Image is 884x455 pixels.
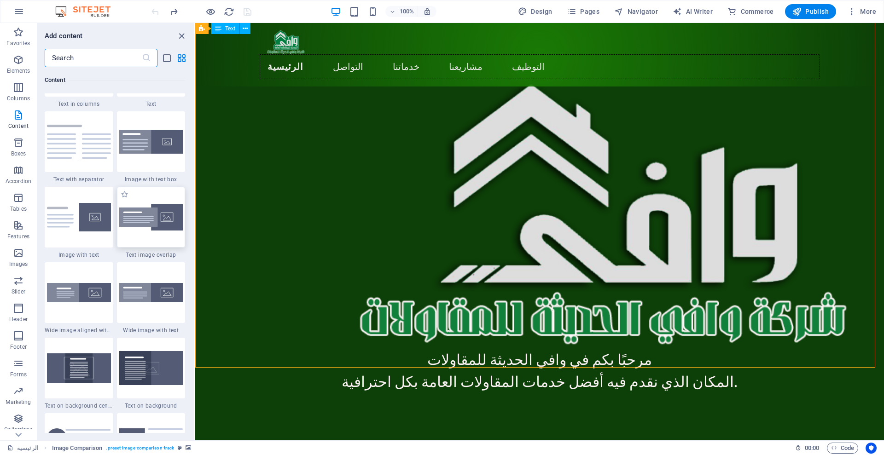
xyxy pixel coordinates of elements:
span: Click to select. Double-click to edit [52,443,103,454]
img: text-with-separator.svg [47,125,111,159]
button: Click here to leave preview mode and continue editing [205,6,216,17]
span: Design [518,7,552,16]
button: close panel [176,30,187,41]
i: This element contains a background [186,445,191,450]
span: Commerce [727,7,774,16]
button: Navigator [611,4,662,19]
p: Content [8,122,29,130]
span: Text image overlap [117,251,186,259]
i: On resize automatically adjust zoom level to fit chosen device. [423,7,431,16]
p: Slider [12,288,26,295]
p: Boxes [11,150,26,157]
button: Code [827,443,858,454]
p: Accordion [6,178,31,185]
div: Text on background centered [45,338,113,409]
button: redo [168,6,179,17]
span: Text with separator [45,176,113,183]
div: Wide image aligned with text [45,262,113,334]
p: Images [9,260,28,268]
p: Favorites [6,40,30,47]
span: : [811,444,813,451]
p: Marketing [6,398,31,406]
span: Pages [567,7,599,16]
img: image-with-text-box.svg [119,130,183,154]
p: Features [7,233,29,240]
span: Text [117,100,186,108]
i: Redo: Add element (Ctrl+Y, ⌘+Y) [169,6,179,17]
p: Elements [7,67,30,75]
span: Code [831,443,854,454]
div: Text on background [117,338,186,409]
p: Footer [10,343,27,351]
span: Image with text [45,251,113,259]
button: grid-view [176,52,187,63]
div: Wide image with text [117,262,186,334]
p: Header [9,316,28,323]
button: reload [223,6,234,17]
h6: Session time [795,443,820,454]
div: Text with separator [45,111,113,183]
button: Pages [564,4,603,19]
nav: breadcrumb [52,443,191,454]
img: wide-image-with-text-aligned.svg [47,283,111,302]
i: Reload page [224,6,234,17]
div: Design (Ctrl+Alt+Y) [514,4,556,19]
span: More [847,7,876,16]
button: Commerce [724,4,778,19]
button: Design [514,4,556,19]
img: text-on-bacground.svg [119,351,183,385]
h6: Add content [45,30,83,41]
img: text-on-background-centered.svg [47,353,111,382]
button: More [843,4,880,19]
i: This element is a customizable preset [178,445,182,450]
a: Click to cancel selection. Double-click to open Pages [7,443,39,454]
button: Usercentrics [866,443,877,454]
span: Wide image with text [117,327,186,334]
span: Text on background [117,402,186,409]
p: Tables [10,205,27,213]
span: Image with text box [117,176,186,183]
span: Text [225,26,235,31]
button: 100% [385,6,418,17]
img: text-with-image-v4.svg [47,203,111,231]
span: Wide image aligned with text [45,327,113,334]
span: Navigator [614,7,658,16]
div: Text image overlap [117,187,186,259]
span: Text in columns [45,100,113,108]
button: list-view [161,52,172,63]
span: Text on background centered [45,402,113,409]
p: Collections [4,426,32,433]
img: text-image-overlap.svg [119,204,183,231]
p: Forms [10,371,27,378]
span: 00 00 [805,443,819,454]
div: Image with text [45,187,113,259]
div: Image with text box [117,111,186,183]
h6: Content [45,75,185,86]
img: wide-image-with-text.svg [119,283,183,302]
img: Editor Logo [53,6,122,17]
span: Add to favorites [121,190,128,198]
span: . preset-image-comparison-track [106,443,174,454]
p: Columns [7,95,30,102]
button: Publish [785,4,836,19]
h6: 100% [399,6,414,17]
span: Publish [792,7,829,16]
button: AI Writer [669,4,716,19]
input: Search [45,49,142,67]
span: AI Writer [673,7,713,16]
